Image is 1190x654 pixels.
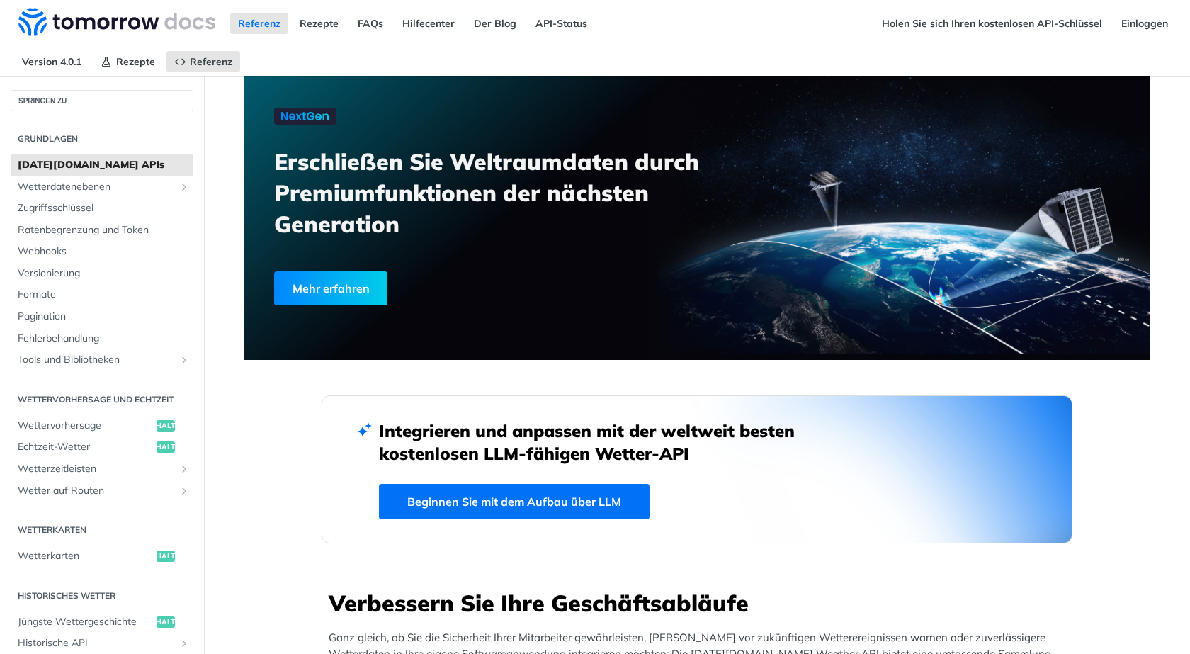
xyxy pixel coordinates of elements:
[11,436,193,458] a: Echtzeit-Wettererhalten
[329,589,749,617] font: Verbessern Sie Ihre Geschäftsabläufe
[11,176,193,198] a: WetterdatenebenenUnterseiten für Wetterdatenebenen anzeigen
[22,55,81,68] font: Version 4.0.1
[18,353,120,366] font: Tools und Bibliotheken
[11,241,193,262] a: Webhooks
[18,244,67,257] font: Webhooks
[18,549,79,562] font: Wetterkarten
[18,615,137,628] font: Jüngste Wettergeschichte
[11,546,193,567] a: Wetterkartenerhalten
[11,263,193,284] a: Versionierung
[11,415,193,436] a: Wettervorhersageerhalten
[18,590,115,601] font: Historisches Wetter
[11,633,193,654] a: Historische APIUnterseiten für Historical API anzeigen
[407,495,621,509] font: Beginnen Sie mit dem Aufbau über LLM
[379,484,650,519] a: Beginnen Sie mit dem Aufbau über LLM
[18,97,67,105] font: SPRINGEN ZU
[178,638,190,649] button: Unterseiten für Historical API anzeigen
[11,611,193,633] a: Jüngste Wettergeschichteerhalten
[11,458,193,480] a: WetterzeitleistenUnterseiten für Wetterzeitleisten anzeigen
[147,442,186,451] font: erhalten
[293,281,370,295] font: Mehr erfahren
[474,17,516,30] font: Der Blog
[11,90,193,111] button: SPRINGEN ZU
[882,17,1102,30] font: Holen Sie sich Ihren kostenlosen API-Schlüssel
[178,181,190,193] button: Unterseiten für Wetterdatenebenen anzeigen
[402,17,455,30] font: Hilfecenter
[178,463,190,475] button: Unterseiten für Wetterzeitleisten anzeigen
[292,13,346,34] a: Rezepte
[274,147,699,176] font: Erschließen Sie Weltraumdaten durch
[874,13,1110,34] a: Holen Sie sich Ihren kostenlosen API-Schlüssel
[18,201,93,214] font: Zugriffsschlüssel
[18,288,56,300] font: Formate
[18,440,90,453] font: Echtzeit-Wetter
[274,108,336,125] img: NextGen
[18,133,78,144] font: Grundlagen
[18,462,96,475] font: Wetterzeitleisten
[18,332,99,344] font: Fehlerbehandlung
[395,13,463,34] a: Hilfecenter
[18,8,215,36] img: Tomorrow.io Wetter-API-Dokumente
[11,480,193,502] a: Wetter auf RoutenUnterseiten für „Wetter auf Routen“ anzeigen
[18,158,164,171] font: [DATE][DOMAIN_NAME] APIs
[178,485,190,497] button: Unterseiten für „Wetter auf Routen“ anzeigen
[18,180,110,193] font: Wetterdatenebenen
[18,266,80,279] font: Versionierung
[535,17,587,30] font: API-Status
[466,13,524,34] a: Der Blog
[18,310,66,322] font: Pagination
[18,524,86,535] font: Wetterkarten
[11,220,193,241] a: Ratenbegrenzung und Token
[11,328,193,349] a: Fehlerbehandlung
[11,198,193,219] a: Zugriffsschlüssel
[274,179,649,238] font: Premiumfunktionen der nächsten Generation
[350,13,391,34] a: FAQs
[18,484,104,497] font: Wetter auf Routen
[178,354,190,366] button: Unterseiten für Tools & Bibliotheken anzeigen
[230,13,288,34] a: Referenz
[18,394,174,405] font: Wettervorhersage und Echtzeit
[147,421,186,430] font: erhalten
[147,551,186,560] font: erhalten
[274,271,625,305] a: Mehr erfahren
[166,51,240,72] a: Referenz
[147,617,186,626] font: erhalten
[11,154,193,176] a: [DATE][DOMAIN_NAME] APIs
[11,284,193,305] a: Formate
[1121,17,1168,30] font: Einloggen
[18,223,149,236] font: Ratenbegrenzung und Token
[18,419,101,432] font: Wettervorhersage
[11,306,193,327] a: Pagination
[300,17,339,30] font: Rezepte
[11,349,193,371] a: Tools und BibliothekenUnterseiten für Tools & Bibliotheken anzeigen
[93,51,163,72] a: Rezepte
[1113,13,1176,34] a: Einloggen
[358,17,383,30] font: FAQs
[18,636,88,649] font: Historische API
[528,13,595,34] a: API-Status
[190,55,232,68] font: Referenz
[379,420,795,464] font: Integrieren und anpassen mit der weltweit besten kostenlosen LLM-fähigen Wetter-API
[116,55,155,68] font: Rezepte
[238,17,280,30] font: Referenz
